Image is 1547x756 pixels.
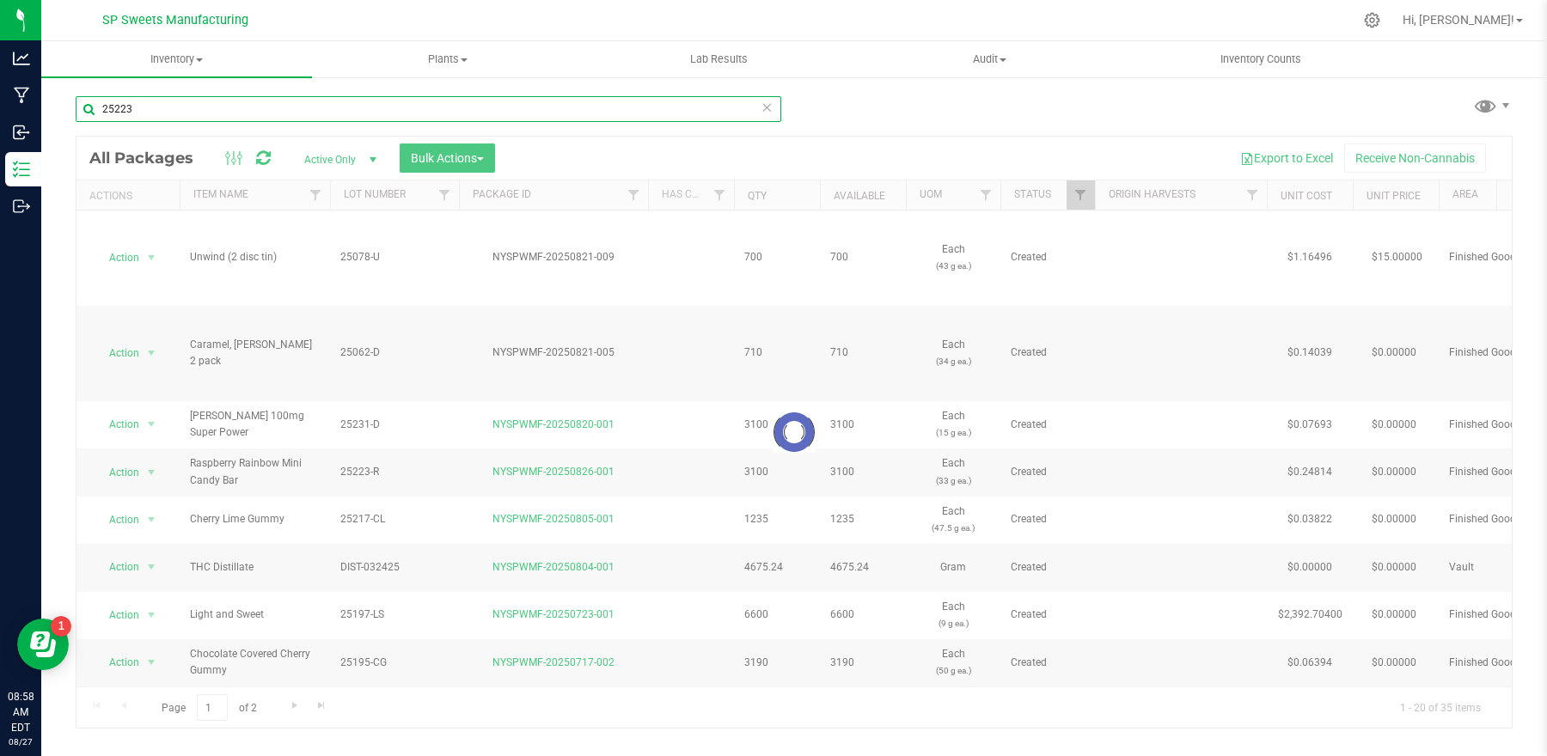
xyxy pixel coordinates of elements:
[13,87,30,104] inline-svg: Manufacturing
[51,616,71,637] iframe: Resource center unread badge
[41,41,312,77] a: Inventory
[313,52,582,67] span: Plants
[13,50,30,67] inline-svg: Analytics
[8,689,34,735] p: 08:58 AM EDT
[667,52,771,67] span: Lab Results
[13,198,30,215] inline-svg: Outbound
[17,619,69,670] iframe: Resource center
[584,41,854,77] a: Lab Results
[13,124,30,141] inline-svg: Inbound
[312,41,583,77] a: Plants
[41,52,312,67] span: Inventory
[13,161,30,178] inline-svg: Inventory
[761,96,773,119] span: Clear
[8,735,34,748] p: 08/27
[855,52,1124,67] span: Audit
[102,13,248,27] span: SP Sweets Manufacturing
[854,41,1125,77] a: Audit
[1125,41,1396,77] a: Inventory Counts
[1197,52,1324,67] span: Inventory Counts
[1403,13,1514,27] span: Hi, [PERSON_NAME]!
[1361,12,1383,28] div: Manage settings
[76,96,781,122] input: Search Package ID, Item Name, SKU, Lot or Part Number...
